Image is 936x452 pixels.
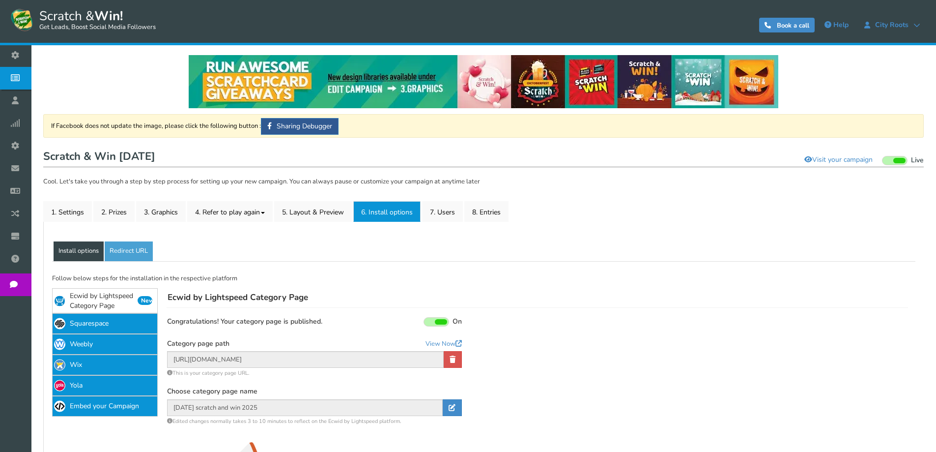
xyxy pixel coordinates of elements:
[189,55,778,108] img: festival-poster-2020.webp
[453,317,462,327] span: On
[43,177,924,187] p: Cool. Let's take you through a step by step process for setting up your new campaign. You can alw...
[52,334,158,355] a: Weebly
[136,201,186,222] a: 3. Graphics
[759,18,815,32] a: Book a call
[54,241,104,261] a: Install options
[167,339,229,349] label: Category page path
[52,355,158,375] a: Wix
[43,114,924,138] div: If Facebook does not update the image, please click the following button :
[187,201,273,222] a: 4. Refer to play again
[425,339,462,349] a: View Now
[895,411,936,452] iframe: LiveChat chat widget
[167,288,908,308] h4: Ecwid by Lightspeed Category Page
[167,418,462,425] div: Edited changes normally takes 3 to 10 minutes to reflect on the Ecwid by Lightspeed platform.
[422,201,463,222] a: 7. Users
[94,7,123,25] strong: Win!
[274,201,352,222] a: 5. Layout & Preview
[167,317,322,327] label: Congratulations! Your category page is published.
[138,296,152,305] span: New
[52,396,158,417] a: Embed your Campaign
[777,21,809,30] span: Book a call
[52,288,158,313] a: Ecwid by Lightspeed Category PageNew
[105,241,153,261] a: Redirect URL
[833,20,849,30] span: Help
[870,21,913,29] span: City Roots
[52,274,915,284] p: Follow below steps for the installation in the respective platform
[43,148,924,167] h1: Scratch & Win [DATE]
[464,201,509,222] a: 8. Entries
[10,7,34,32] img: Scratch and Win
[353,201,421,222] a: 6. Install options
[52,313,158,334] a: Squarespace
[93,201,135,222] a: 2. Prizes
[52,375,158,396] a: Yola
[444,351,462,368] a: Delete
[34,7,156,32] span: Scratch &
[43,201,92,222] a: 1. Settings
[911,156,924,165] span: Live
[10,7,156,32] a: Scratch &Win! Get Leads, Boost Social Media Followers
[798,151,879,168] a: Visit your campaign
[261,118,339,135] a: Sharing Debugger
[167,370,462,377] div: This is your category page URL.
[39,24,156,31] small: Get Leads, Boost Social Media Followers
[820,17,853,33] a: Help
[167,387,257,396] label: Choose category page name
